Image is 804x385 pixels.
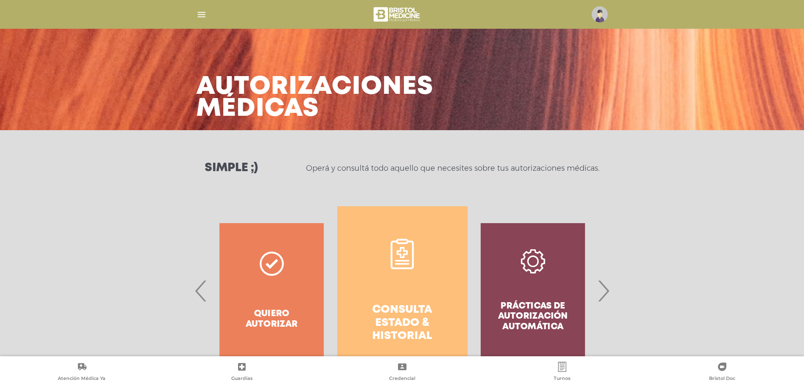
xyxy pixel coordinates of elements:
a: Bristol Doc [642,362,802,383]
img: bristol-medicine-blanco.png [372,4,422,25]
span: Credencial [389,375,415,383]
span: Next [595,268,612,314]
a: Consulta estado & historial [337,206,468,375]
span: Turnos [554,375,571,383]
h4: Consulta estado & historial [352,303,452,343]
a: Credencial [322,362,482,383]
p: Operá y consultá todo aquello que necesites sobre tus autorizaciones médicas. [306,163,599,173]
a: Guardias [162,362,322,383]
span: Guardias [231,375,253,383]
span: Bristol Doc [709,375,735,383]
img: Cober_menu-lines-white.svg [196,9,207,20]
span: Previous [193,268,209,314]
span: Atención Médica Ya [58,375,106,383]
h3: Simple ;) [205,162,258,174]
h3: Autorizaciones médicas [196,76,433,120]
img: profile-placeholder.svg [592,6,608,22]
a: Atención Médica Ya [2,362,162,383]
a: Turnos [482,362,642,383]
